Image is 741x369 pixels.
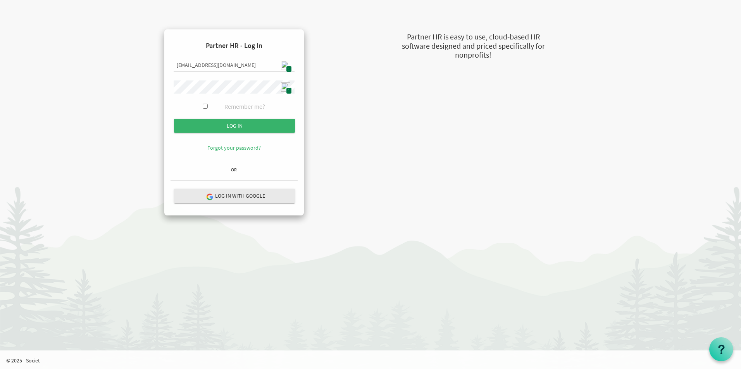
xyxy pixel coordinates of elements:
h6: OR [171,167,298,172]
label: Remember me? [224,102,265,111]
img: google-logo.png [206,193,213,200]
img: npw-badge-icon.svg [281,82,290,92]
input: Email [174,59,295,72]
input: Log in [174,119,295,133]
div: Partner HR is easy to use, cloud-based HR [363,31,584,43]
div: software designed and priced specifically for [363,41,584,52]
p: © 2025 - Societ [6,357,741,364]
h4: Partner HR - Log In [171,36,298,56]
span: 1 [286,87,292,94]
button: Log in with Google [174,189,295,203]
div: nonprofits! [363,50,584,61]
a: Forgot your password? [207,144,261,151]
span: 1 [286,66,292,72]
img: npw-badge-icon.svg [281,61,290,70]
